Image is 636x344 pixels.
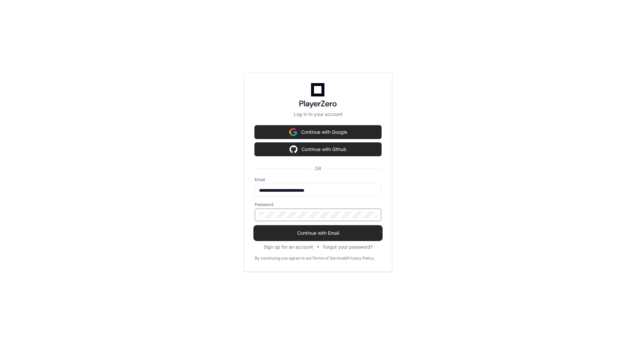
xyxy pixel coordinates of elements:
label: Email [255,177,381,182]
a: Terms of Service [312,256,344,261]
div: By continuing you agree to our [255,256,312,261]
button: Continue with Google [255,125,381,139]
label: Password [255,202,381,207]
div: & [344,256,347,261]
span: Continue with Email [255,230,381,236]
button: Continue with Email [255,226,381,240]
button: Sign up for an account [264,244,313,250]
img: Sign in with google [290,143,297,156]
a: Privacy Policy. [347,256,375,261]
img: Sign in with google [289,125,297,139]
span: OR [312,165,324,172]
button: Forgot your password? [323,244,373,250]
button: Continue with Github [255,143,381,156]
p: Log in to your account [255,111,381,118]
